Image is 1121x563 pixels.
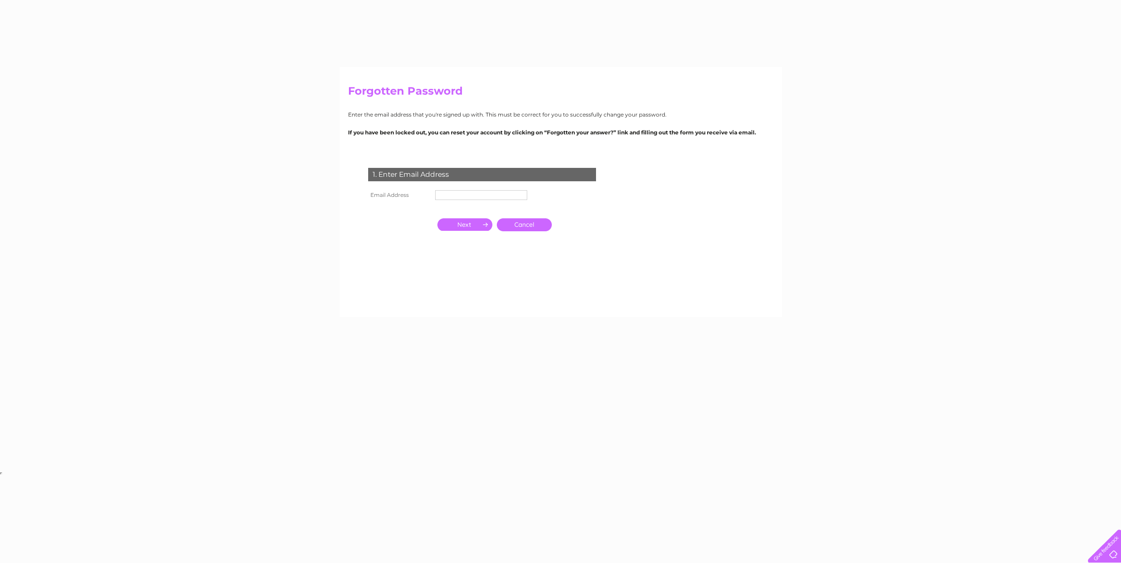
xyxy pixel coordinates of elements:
[348,128,773,137] p: If you have been locked out, you can reset your account by clicking on “Forgotten your answer?” l...
[366,188,433,202] th: Email Address
[368,168,596,181] div: 1. Enter Email Address
[348,110,773,119] p: Enter the email address that you're signed up with. This must be correct for you to successfully ...
[497,218,552,231] a: Cancel
[348,85,773,102] h2: Forgotten Password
